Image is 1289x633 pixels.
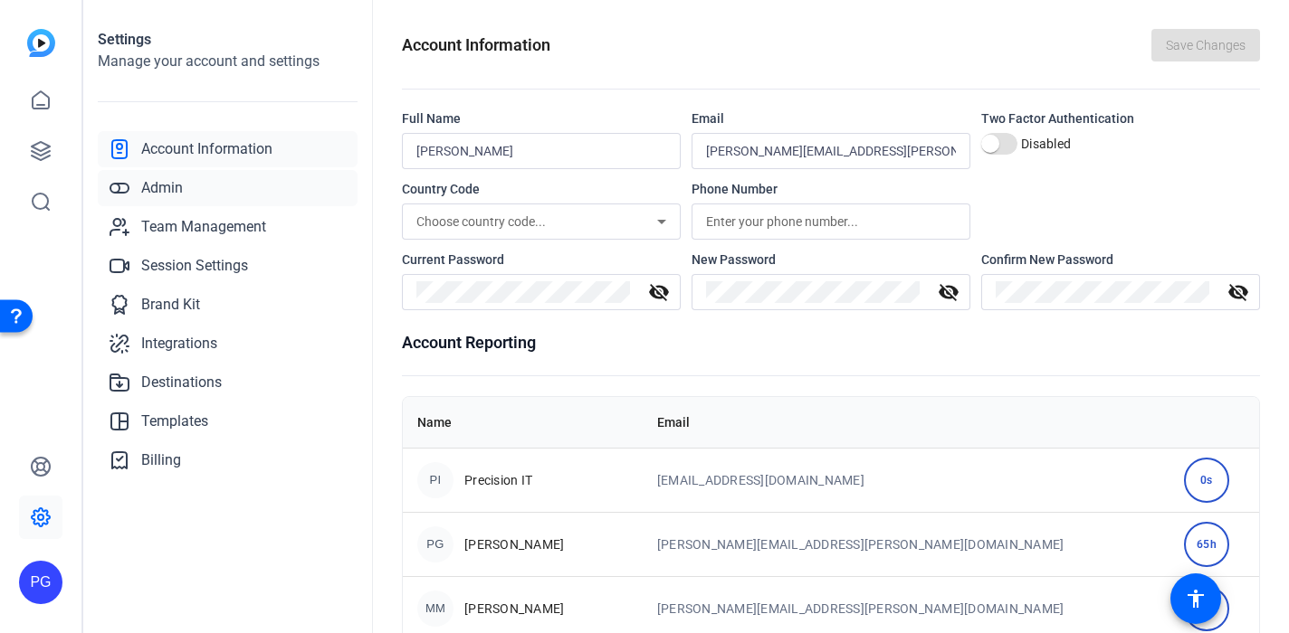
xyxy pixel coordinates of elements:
[98,326,358,362] a: Integrations
[402,180,681,198] div: Country Code
[416,214,546,229] span: Choose country code...
[141,294,200,316] span: Brand Kit
[141,255,248,277] span: Session Settings
[402,330,1260,355] h1: Account Reporting
[402,33,550,58] h1: Account Information
[1185,588,1207,609] mat-icon: accessibility
[464,535,564,553] span: [PERSON_NAME]
[417,462,454,498] div: PI
[19,561,62,604] div: PG
[464,471,532,489] span: Precision IT
[692,180,970,198] div: Phone Number
[98,170,358,206] a: Admin
[637,281,681,303] mat-icon: visibility_off
[981,109,1260,128] div: Two Factor Authentication
[417,590,454,627] div: MM
[464,600,564,618] span: [PERSON_NAME]
[141,138,272,160] span: Account Information
[98,287,358,323] a: Brand Kit
[98,131,358,167] a: Account Information
[1184,522,1229,567] div: 65h
[98,51,358,72] h2: Manage your account and settings
[141,333,217,354] span: Integrations
[1217,281,1260,303] mat-icon: visibility_off
[927,281,970,303] mat-icon: visibility_off
[27,29,55,57] img: blue-gradient.svg
[416,140,666,162] input: Enter your name...
[141,177,183,199] span: Admin
[402,109,681,128] div: Full Name
[981,250,1260,269] div: Confirm New Password
[141,411,208,432] span: Templates
[706,211,956,232] input: Enter your phone number...
[643,448,1170,512] td: [EMAIL_ADDRESS][DOMAIN_NAME]
[98,248,358,284] a: Session Settings
[1184,458,1229,503] div: 0s
[1017,135,1071,153] label: Disabled
[403,397,643,448] th: Name
[141,372,222,393] span: Destinations
[692,109,970,128] div: Email
[98,29,358,51] h1: Settings
[643,397,1170,448] th: Email
[402,250,681,269] div: Current Password
[98,364,358,401] a: Destinations
[141,216,266,238] span: Team Management
[706,140,956,162] input: Enter your email...
[417,526,454,562] div: PG
[98,403,358,439] a: Templates
[141,449,181,471] span: Billing
[692,250,970,269] div: New Password
[98,209,358,245] a: Team Management
[98,442,358,478] a: Billing
[643,512,1170,576] td: [PERSON_NAME][EMAIL_ADDRESS][PERSON_NAME][DOMAIN_NAME]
